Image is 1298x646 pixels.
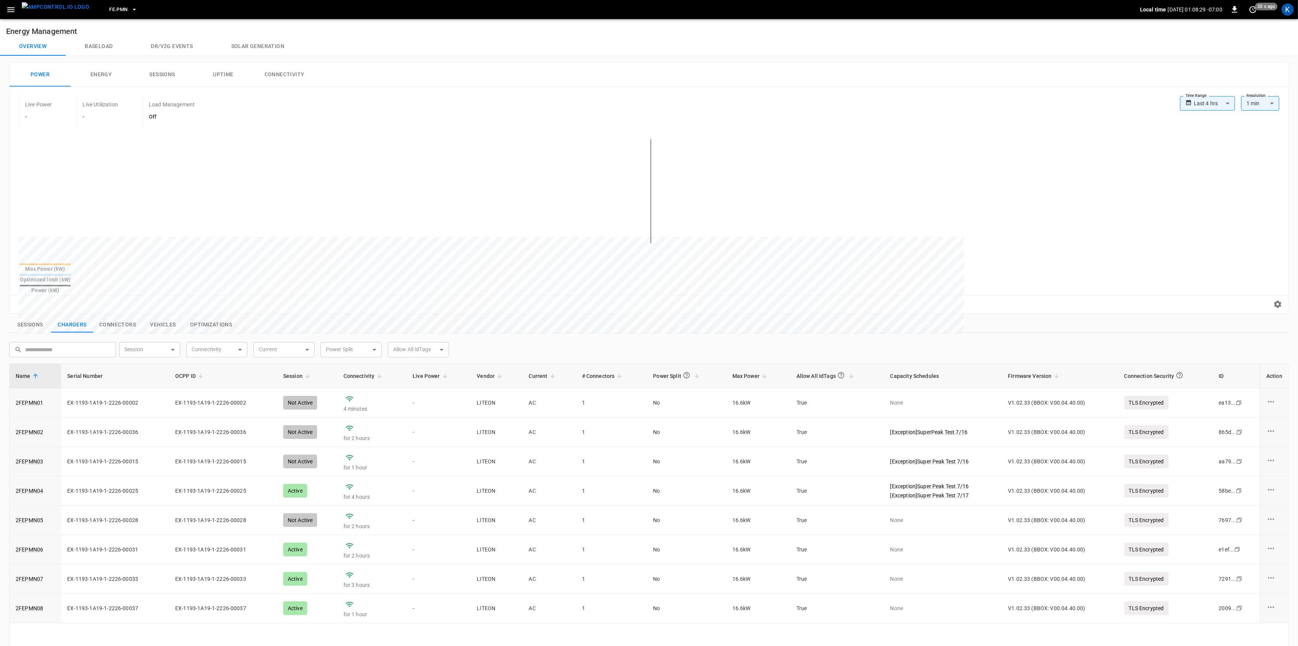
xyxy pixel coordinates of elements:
[283,543,307,556] div: Active
[471,506,522,535] td: LITEON
[647,506,726,535] td: No
[790,535,884,564] td: True
[576,564,647,594] td: 1
[1255,3,1278,10] span: 30 s ago
[1266,456,1282,467] div: charge point options
[647,447,726,476] td: No
[406,506,471,535] td: -
[1124,455,1169,468] p: TLS Encrypted
[1260,364,1288,388] th: Action
[582,371,625,381] span: # Connectors
[343,552,401,559] p: for 2 hours
[61,476,169,506] td: EX-1193-1A19-1-2226-00025
[523,447,576,476] td: AC
[25,113,52,121] h6: -
[797,368,856,383] span: Allow All IdTags
[576,506,647,535] td: 1
[283,371,313,381] span: Session
[66,37,132,56] button: Baseload
[1002,447,1118,476] td: V1.02.33 (BBOX: V00.04.40.00)
[169,506,277,535] td: EX-1193-1A19-1-2226-00028
[790,506,884,535] td: True
[61,506,169,535] td: EX-1193-1A19-1-2226-00028
[647,476,726,506] td: No
[25,101,52,108] p: Live Power
[1002,535,1118,564] td: V1.02.33 (BBOX: V00.04.40.00)
[1219,575,1236,583] div: 7291 ...
[413,371,450,381] span: Live Power
[1219,487,1236,495] div: 58be ...
[1002,506,1118,535] td: V1.02.33 (BBOX: V00.04.40.00)
[343,611,401,618] p: for 1 hour
[169,594,277,623] td: EX-1193-1A19-1-2226-00037
[1002,594,1118,623] td: V1.02.33 (BBOX: V00.04.40.00)
[132,37,212,56] button: Dr/V2G events
[1002,476,1118,506] td: V1.02.33 (BBOX: V00.04.40.00)
[1124,368,1185,383] div: Connection Security
[890,546,996,553] p: None
[890,492,996,499] p: [ Exception ] Super Peak Test 7/17
[184,317,238,333] button: show latest optimizations
[1124,543,1169,556] p: TLS Encrypted
[1124,513,1169,527] p: TLS Encrypted
[471,476,522,506] td: LITEON
[1219,546,1234,553] div: e1ef ...
[51,317,93,333] button: show latest charge points
[175,371,206,381] span: OCPP ID
[343,493,401,501] p: for 4 hours
[890,575,996,583] p: None
[890,482,996,499] a: [Exception]Super Peak Test 7/16[Exception]Super Peak Test 7/17
[343,371,385,381] span: Connectivity
[283,601,307,615] div: Active
[61,447,169,476] td: EX-1193-1A19-1-2226-00015
[732,371,769,381] span: Max Power
[1002,564,1118,594] td: V1.02.33 (BBOX: V00.04.40.00)
[1266,573,1282,585] div: charge point options
[890,604,996,612] p: None
[71,63,132,87] button: Energy
[1247,3,1259,16] button: set refresh interval
[16,575,43,583] a: 2FEPMN07
[1282,3,1294,16] div: profile-icon
[22,2,89,12] img: ampcontrol.io logo
[1266,426,1282,438] div: charge point options
[726,535,790,564] td: 16.6 kW
[16,371,40,381] span: Name
[890,482,996,490] p: [ Exception ] Super Peak Test 7/16
[169,447,277,476] td: EX-1193-1A19-1-2226-00015
[406,535,471,564] td: -
[93,317,142,333] button: show latest connectors
[726,506,790,535] td: 16.6 kW
[169,535,277,564] td: EX-1193-1A19-1-2226-00031
[647,564,726,594] td: No
[523,506,576,535] td: AC
[283,513,318,527] div: Not Active
[149,113,195,121] h6: Off
[16,487,43,495] a: 2FEPMN04
[109,5,127,14] span: FE.PMN
[471,535,522,564] td: LITEON
[790,594,884,623] td: True
[790,564,884,594] td: True
[1234,545,1242,554] div: copy
[16,428,43,436] a: 2FEPMN02
[1140,6,1166,13] p: Local time
[193,63,254,87] button: Uptime
[1266,544,1282,555] div: charge point options
[61,594,169,623] td: EX-1193-1A19-1-2226-00037
[16,546,43,553] a: 2FEPMN06
[576,476,647,506] td: 1
[61,364,169,388] th: Serial Number
[9,317,51,333] button: show latest sessions
[529,371,558,381] span: Current
[726,564,790,594] td: 16.6 kW
[169,476,277,506] td: EX-1193-1A19-1-2226-00025
[1219,516,1236,524] div: 7697 ...
[647,594,726,623] td: No
[16,399,43,407] a: 2FEPMN01
[406,594,471,623] td: -
[83,101,118,108] p: Live Utilization
[16,516,43,524] a: 2FEPMN05
[1266,485,1282,497] div: charge point options
[523,535,576,564] td: AC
